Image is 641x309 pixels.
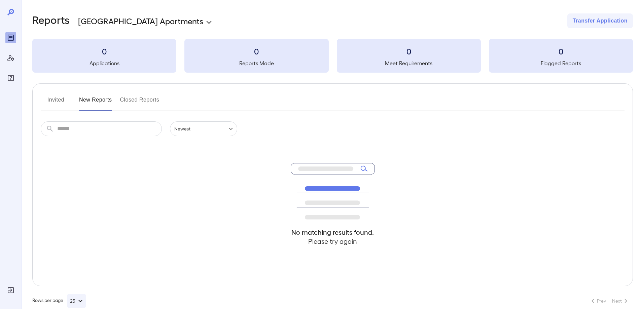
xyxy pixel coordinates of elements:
[184,59,328,67] h5: Reports Made
[32,39,633,73] summary: 0Applications0Reports Made0Meet Requirements0Flagged Reports
[32,294,86,308] div: Rows per page
[337,46,481,56] h3: 0
[78,15,203,26] p: [GEOGRAPHIC_DATA] Apartments
[567,13,633,28] button: Transfer Application
[489,59,633,67] h5: Flagged Reports
[489,46,633,56] h3: 0
[5,52,16,63] div: Manage Users
[337,59,481,67] h5: Meet Requirements
[291,237,375,246] h4: Please try again
[5,73,16,83] div: FAQ
[184,46,328,56] h3: 0
[41,94,71,111] button: Invited
[170,121,237,136] div: Newest
[79,94,112,111] button: New Reports
[5,32,16,43] div: Reports
[5,285,16,296] div: Log Out
[32,46,176,56] h3: 0
[32,59,176,67] h5: Applications
[32,13,70,28] h2: Reports
[67,294,86,308] button: 25
[291,228,375,237] h4: No matching results found.
[586,296,633,306] nav: pagination navigation
[120,94,159,111] button: Closed Reports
